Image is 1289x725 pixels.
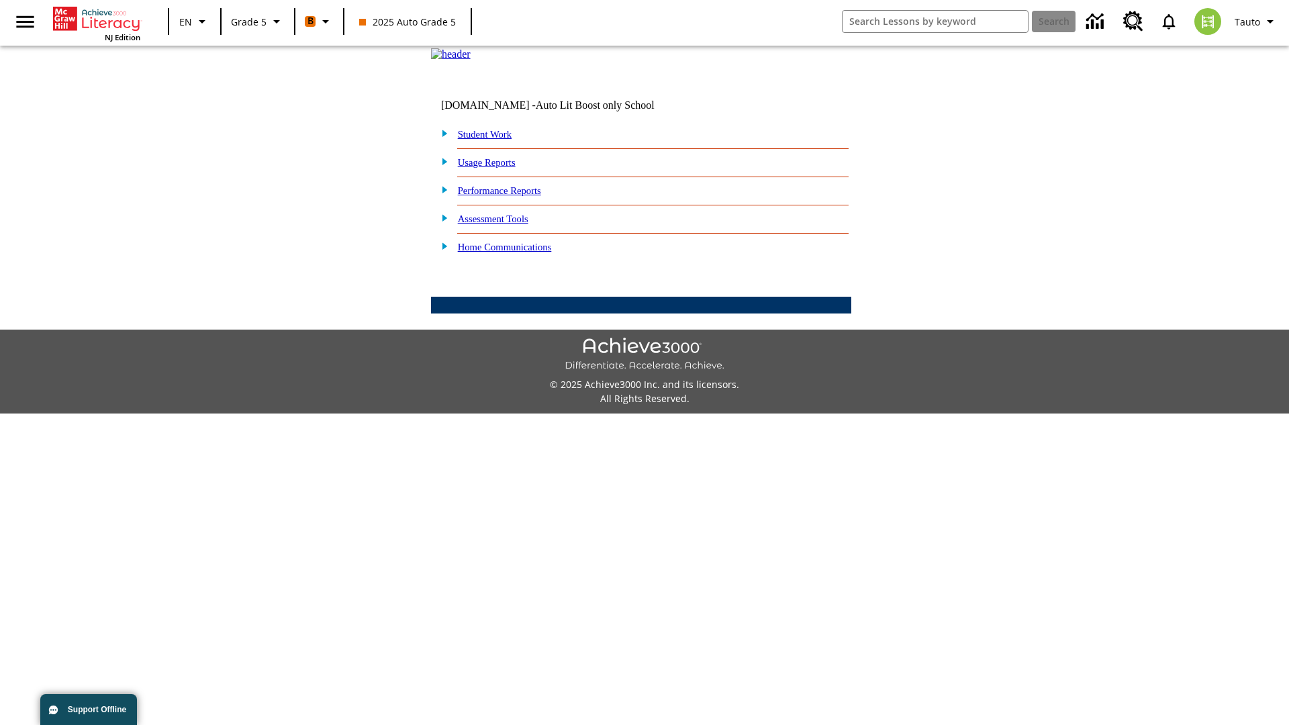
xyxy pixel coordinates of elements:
a: Assessment Tools [458,213,528,224]
button: Profile/Settings [1229,9,1284,34]
span: NJ Edition [105,32,140,42]
img: plus.gif [434,127,448,139]
td: [DOMAIN_NAME] - [441,99,688,111]
img: plus.gif [434,211,448,224]
span: Grade 5 [231,15,267,29]
nobr: Auto Lit Boost only School [536,99,655,111]
div: Home [53,4,140,42]
span: Support Offline [68,705,126,714]
button: Boost Class color is orange. Change class color [299,9,339,34]
a: Notifications [1151,4,1186,39]
button: Open side menu [5,2,45,42]
img: plus.gif [434,155,448,167]
img: header [431,48,471,60]
span: 2025 Auto Grade 5 [359,15,456,29]
span: Tauto [1235,15,1260,29]
img: avatar image [1194,8,1221,35]
img: plus.gif [434,240,448,252]
a: Performance Reports [458,185,541,196]
img: plus.gif [434,183,448,195]
button: Grade: Grade 5, Select a grade [226,9,290,34]
a: Home Communications [458,242,552,252]
button: Support Offline [40,694,137,725]
input: search field [843,11,1028,32]
span: B [307,13,314,30]
a: Data Center [1078,3,1115,40]
button: Language: EN, Select a language [173,9,216,34]
button: Select a new avatar [1186,4,1229,39]
a: Resource Center, Will open in new tab [1115,3,1151,40]
a: Student Work [458,129,512,140]
a: Usage Reports [458,157,516,168]
span: EN [179,15,192,29]
img: Achieve3000 Differentiate Accelerate Achieve [565,338,724,372]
